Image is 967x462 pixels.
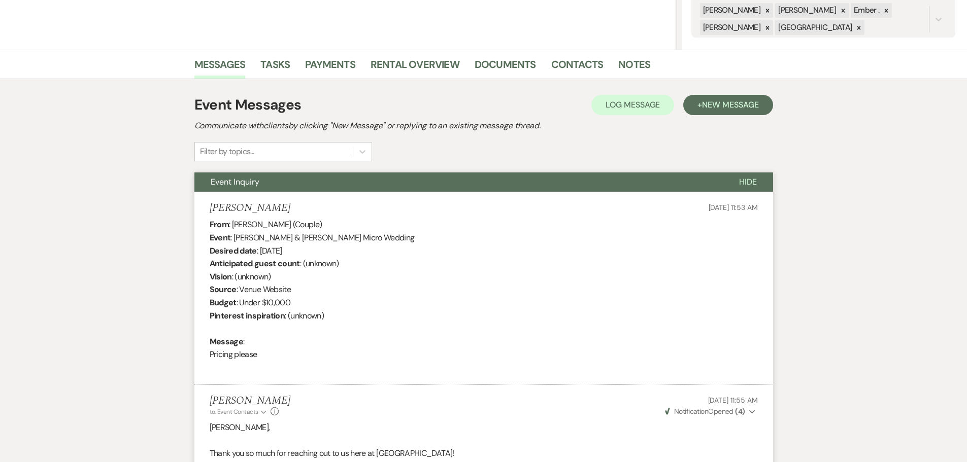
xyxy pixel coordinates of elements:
[851,3,881,18] div: Ember .
[702,99,758,110] span: New Message
[371,56,459,79] a: Rental Overview
[618,56,650,79] a: Notes
[709,203,758,212] span: [DATE] 11:53 AM
[606,99,660,110] span: Log Message
[708,396,758,405] span: [DATE] 11:55 AM
[210,232,231,243] b: Event
[210,219,229,230] b: From
[260,56,290,79] a: Tasks
[591,95,674,115] button: Log Message
[210,284,237,295] b: Source
[210,271,232,282] b: Vision
[210,336,244,347] b: Message
[211,176,259,187] span: Event Inquiry
[663,406,758,417] button: NotificationOpened (4)
[210,395,290,407] h5: [PERSON_NAME]
[210,310,285,321] b: Pinterest inspiration
[735,407,745,416] strong: ( 4 )
[210,258,300,269] b: Anticipated guest count
[775,3,838,18] div: [PERSON_NAME]
[194,56,246,79] a: Messages
[194,172,723,192] button: Event Inquiry
[665,407,745,416] span: Opened
[551,56,604,79] a: Contacts
[683,95,773,115] button: +New Message
[210,245,257,256] b: Desired date
[210,408,258,416] span: to: Event Contacts
[739,176,757,187] span: Hide
[210,297,237,308] b: Budget
[194,120,773,132] h2: Communicate with clients by clicking "New Message" or replying to an existing message thread.
[210,202,290,215] h5: [PERSON_NAME]
[210,218,758,374] div: : [PERSON_NAME] (Couple) : [PERSON_NAME] & [PERSON_NAME] Micro Wedding : [DATE] : (unknown) : (un...
[210,421,758,434] p: [PERSON_NAME],
[775,20,853,35] div: [GEOGRAPHIC_DATA]
[194,94,302,116] h1: Event Messages
[210,448,454,458] span: Thank you so much for reaching out to us here at [GEOGRAPHIC_DATA]!
[305,56,355,79] a: Payments
[700,20,762,35] div: [PERSON_NAME]
[200,146,254,158] div: Filter by topics...
[674,407,708,416] span: Notification
[475,56,536,79] a: Documents
[210,407,268,416] button: to: Event Contacts
[700,3,762,18] div: [PERSON_NAME]
[723,172,773,192] button: Hide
